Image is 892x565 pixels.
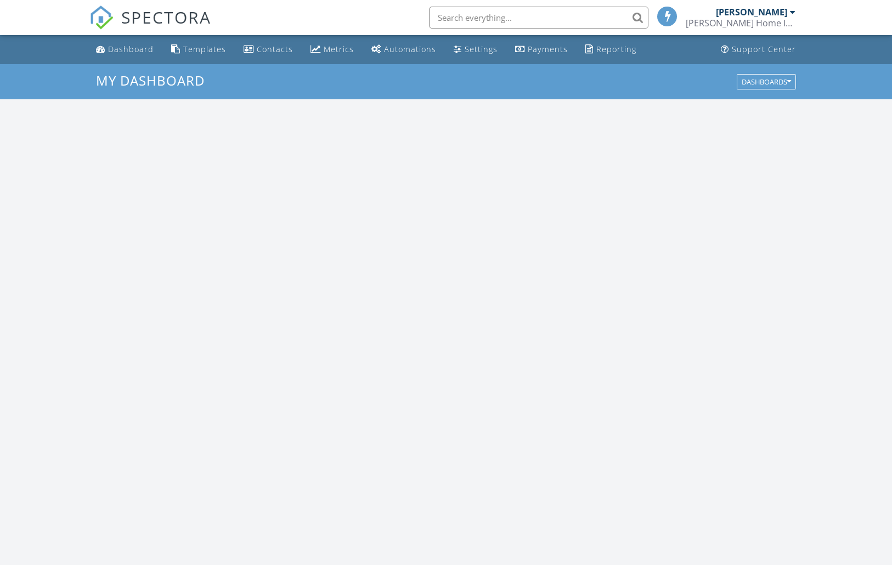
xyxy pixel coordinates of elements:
input: Search everything... [429,7,648,29]
a: Automations (Basic) [367,39,441,60]
a: Contacts [239,39,297,60]
a: Templates [167,39,230,60]
a: Support Center [716,39,800,60]
div: [PERSON_NAME] [716,7,787,18]
div: Dashboard [108,44,154,54]
div: Dashboards [742,78,791,86]
a: Reporting [581,39,641,60]
div: Metrics [324,44,354,54]
a: Metrics [306,39,358,60]
div: Templates [183,44,226,54]
div: Settings [465,44,498,54]
div: Reporting [596,44,636,54]
div: Support Center [732,44,796,54]
button: Dashboards [737,74,796,89]
a: Dashboard [92,39,158,60]
span: SPECTORA [121,5,211,29]
div: Payments [528,44,568,54]
div: Peter Young Home Inspections [686,18,795,29]
div: Automations [384,44,436,54]
a: SPECTORA [89,15,211,38]
a: Settings [449,39,502,60]
img: The Best Home Inspection Software - Spectora [89,5,114,30]
a: Payments [511,39,572,60]
span: My Dashboard [96,71,205,89]
div: Contacts [257,44,293,54]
